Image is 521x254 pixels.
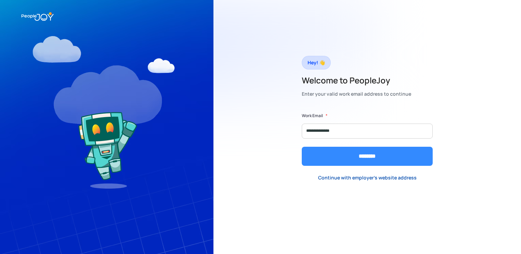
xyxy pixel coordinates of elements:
h2: Welcome to PeopleJoy [302,75,411,86]
a: Continue with employer's website address [313,171,422,185]
label: Work Email [302,112,323,119]
form: Form [302,112,433,166]
div: Continue with employer's website address [318,174,417,181]
div: Hey! 👋 [308,58,325,67]
div: Enter your valid work email address to continue [302,89,411,99]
